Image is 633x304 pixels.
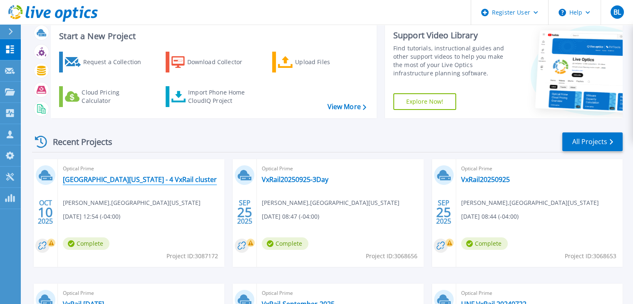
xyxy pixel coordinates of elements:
[262,175,328,184] a: VxRail20250925-3Day
[63,175,217,184] a: [GEOGRAPHIC_DATA][US_STATE] - 4 VxRail cluster
[187,54,254,70] div: Download Collector
[461,198,599,207] span: [PERSON_NAME] , [GEOGRAPHIC_DATA][US_STATE]
[63,212,120,221] span: [DATE] 12:54 (-04:00)
[262,198,400,207] span: [PERSON_NAME] , [GEOGRAPHIC_DATA][US_STATE]
[262,164,418,173] span: Optical Prime
[436,209,451,216] span: 25
[461,175,510,184] a: VxRail20250925
[59,32,366,41] h3: Start a New Project
[262,289,418,298] span: Optical Prime
[613,9,621,15] span: BL
[461,289,618,298] span: Optical Prime
[272,52,365,72] a: Upload Files
[59,86,152,107] a: Cloud Pricing Calculator
[63,289,219,298] span: Optical Prime
[393,93,457,110] a: Explore Now!
[393,30,513,41] div: Support Video Library
[59,52,152,72] a: Request a Collection
[63,164,219,173] span: Optical Prime
[262,237,308,250] span: Complete
[461,212,519,221] span: [DATE] 08:44 (-04:00)
[262,212,319,221] span: [DATE] 08:47 (-04:00)
[82,88,148,105] div: Cloud Pricing Calculator
[461,164,618,173] span: Optical Prime
[237,209,252,216] span: 25
[393,44,513,77] div: Find tutorials, instructional guides and other support videos to help you make the most of your L...
[562,132,623,151] a: All Projects
[83,54,149,70] div: Request a Collection
[327,103,366,111] a: View More
[237,197,253,227] div: SEP 2025
[565,252,616,261] span: Project ID: 3068653
[166,52,258,72] a: Download Collector
[188,88,253,105] div: Import Phone Home CloudIQ Project
[436,197,452,227] div: SEP 2025
[37,197,53,227] div: OCT 2025
[63,237,109,250] span: Complete
[63,198,201,207] span: [PERSON_NAME] , [GEOGRAPHIC_DATA][US_STATE]
[295,54,362,70] div: Upload Files
[32,132,124,152] div: Recent Projects
[461,237,508,250] span: Complete
[366,252,417,261] span: Project ID: 3068656
[166,252,218,261] span: Project ID: 3087172
[38,209,53,216] span: 10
